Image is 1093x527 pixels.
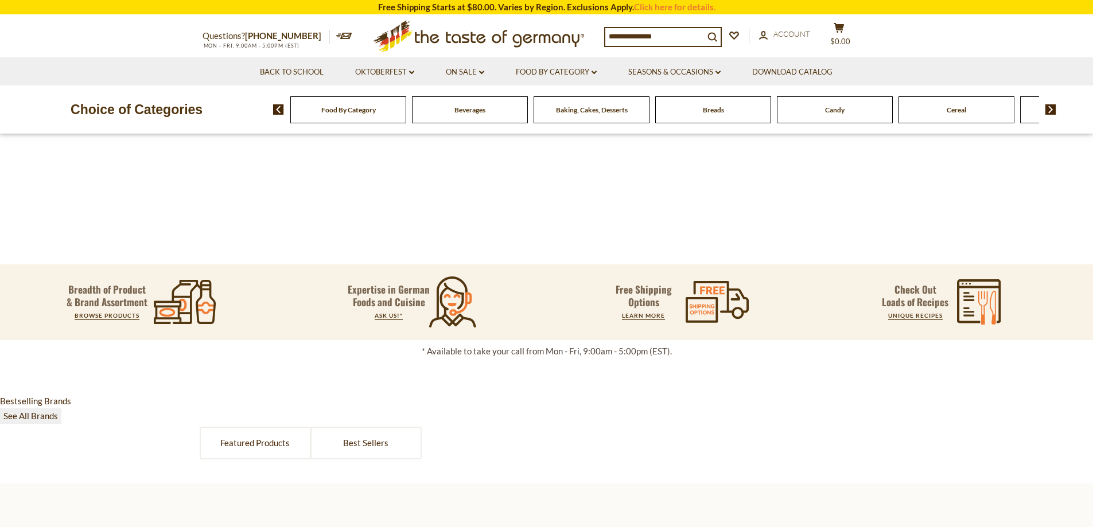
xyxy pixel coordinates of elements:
[203,29,330,44] p: Questions?
[454,106,485,114] a: Beverages
[628,66,721,79] a: Seasons & Occasions
[822,22,857,51] button: $0.00
[752,66,833,79] a: Download Catalog
[947,106,966,114] a: Cereal
[273,104,284,115] img: previous arrow
[348,283,430,309] p: Expertise in German Foods and Cuisine
[203,42,300,49] span: MON - FRI, 9:00AM - 5:00PM (EST)
[882,283,948,309] p: Check Out Loads of Recipes
[606,283,682,309] p: Free Shipping Options
[355,66,414,79] a: Oktoberfest
[321,106,376,114] a: Food By Category
[446,66,484,79] a: On Sale
[556,106,628,114] a: Baking, Cakes, Desserts
[830,37,850,46] span: $0.00
[1045,104,1056,115] img: next arrow
[201,428,310,458] a: Featured Products
[245,30,321,41] a: [PHONE_NUMBER]
[622,312,665,319] a: LEARN MORE
[67,283,147,309] p: Breadth of Product & Brand Assortment
[312,428,421,458] a: Best Sellers
[888,312,943,319] a: UNIQUE RECIPES
[825,106,845,114] a: Candy
[75,312,139,319] a: BROWSE PRODUCTS
[703,106,724,114] a: Breads
[375,312,403,319] a: ASK US!*
[260,66,324,79] a: Back to School
[759,28,810,41] a: Account
[516,66,597,79] a: Food By Category
[773,29,810,38] span: Account
[634,2,715,12] a: Click here for details.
